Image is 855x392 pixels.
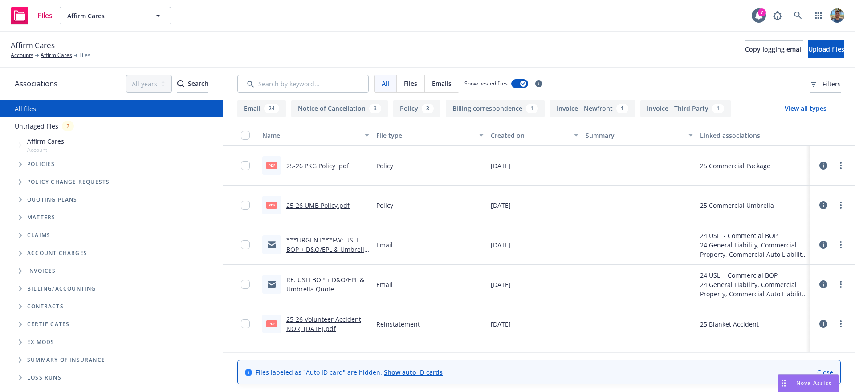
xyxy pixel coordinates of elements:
[696,125,810,146] button: Linked associations
[835,200,846,210] a: more
[640,100,731,117] button: Invoice - Third Party
[616,104,628,113] div: 1
[796,379,831,387] span: Nova Assist
[817,368,833,377] a: Close
[27,137,64,146] span: Affirm Cares
[810,75,841,93] button: Filters
[7,3,56,28] a: Files
[241,319,250,328] input: Toggle Row Selected
[241,280,250,289] input: Toggle Row Selected
[582,125,696,146] button: Summary
[266,202,277,208] span: pdf
[27,304,64,309] span: Contracts
[835,279,846,290] a: more
[376,280,393,289] span: Email
[266,320,277,327] span: pdf
[789,7,807,24] a: Search
[41,51,72,59] a: Affirm Cares
[422,104,434,113] div: 3
[586,131,683,140] div: Summary
[369,104,381,113] div: 3
[835,239,846,250] a: more
[286,275,369,349] a: RE: USLI BOP + D&O/EPL & Umbrella Quote NBP024S1103 for Affirm Cares - NF UPDATE > please bind ef...
[745,40,803,58] button: Copy logging email
[27,146,64,154] span: Account
[79,51,90,59] span: Files
[700,231,807,240] div: 24 USLI - Commercial BOP
[700,319,759,329] div: 25 Blanket Accident
[286,162,349,170] a: 25-26 PKG Policy .pdf
[37,12,53,19] span: Files
[769,7,786,24] a: Report a Bug
[464,80,508,87] span: Show nested files
[27,233,50,238] span: Claims
[241,131,250,140] input: Select all
[27,322,69,327] span: Certificates
[11,51,33,59] a: Accounts
[822,79,841,89] span: Filters
[27,339,54,345] span: Ex Mods
[177,80,184,87] svg: Search
[256,368,443,377] span: Files labeled as "Auto ID card" are hidden.
[264,104,279,113] div: 24
[404,79,417,88] span: Files
[241,161,250,170] input: Toggle Row Selected
[259,125,373,146] button: Name
[778,374,839,392] button: Nova Assist
[177,75,208,92] div: Search
[376,240,393,250] span: Email
[487,125,582,146] button: Created on
[27,286,96,291] span: Billing/Accounting
[446,100,545,117] button: Billing correspondence
[700,131,807,140] div: Linked associations
[770,100,841,117] button: View all types
[491,280,511,289] span: [DATE]
[758,8,766,16] div: 7
[830,8,844,23] img: photo
[376,319,420,329] span: Reinstatement
[778,375,789,392] div: Drag to move
[835,319,846,329] a: more
[491,240,511,250] span: [DATE]
[810,7,827,24] a: Switch app
[237,75,369,93] input: Search by keyword...
[491,131,569,140] div: Created on
[526,104,538,113] div: 1
[384,368,443,376] a: Show auto ID cards
[373,125,487,146] button: File type
[27,357,105,363] span: Summary of insurance
[27,215,55,220] span: Matters
[808,40,844,58] button: Upload files
[0,135,223,280] div: Tree Example
[15,121,58,131] a: Untriaged files
[15,78,57,89] span: Associations
[393,100,440,117] button: Policy
[745,45,803,53] span: Copy logging email
[491,201,511,210] span: [DATE]
[266,162,277,169] span: pdf
[700,201,774,210] div: 25 Commercial Umbrella
[808,45,844,53] span: Upload files
[67,11,144,20] span: Affirm Cares
[27,375,61,380] span: Loss Runs
[60,7,171,24] button: Affirm Cares
[291,100,388,117] button: Notice of Cancellation
[835,160,846,171] a: more
[376,201,393,210] span: Policy
[262,131,359,140] div: Name
[15,105,36,113] a: All files
[27,251,87,256] span: Account charges
[27,179,110,185] span: Policy change requests
[700,271,807,280] div: 24 USLI - Commercial BOP
[376,131,473,140] div: File type
[11,40,55,51] span: Affirm Cares
[177,75,208,93] button: SearchSearch
[491,319,511,329] span: [DATE]
[27,162,55,167] span: Policies
[286,315,361,333] a: 25-26 Volunteer Accident NOR; [DATE].pdf
[432,79,452,88] span: Emails
[27,268,56,274] span: Invoices
[27,197,77,202] span: Quoting plans
[700,161,770,170] div: 25 Commercial Package
[237,100,286,117] button: Email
